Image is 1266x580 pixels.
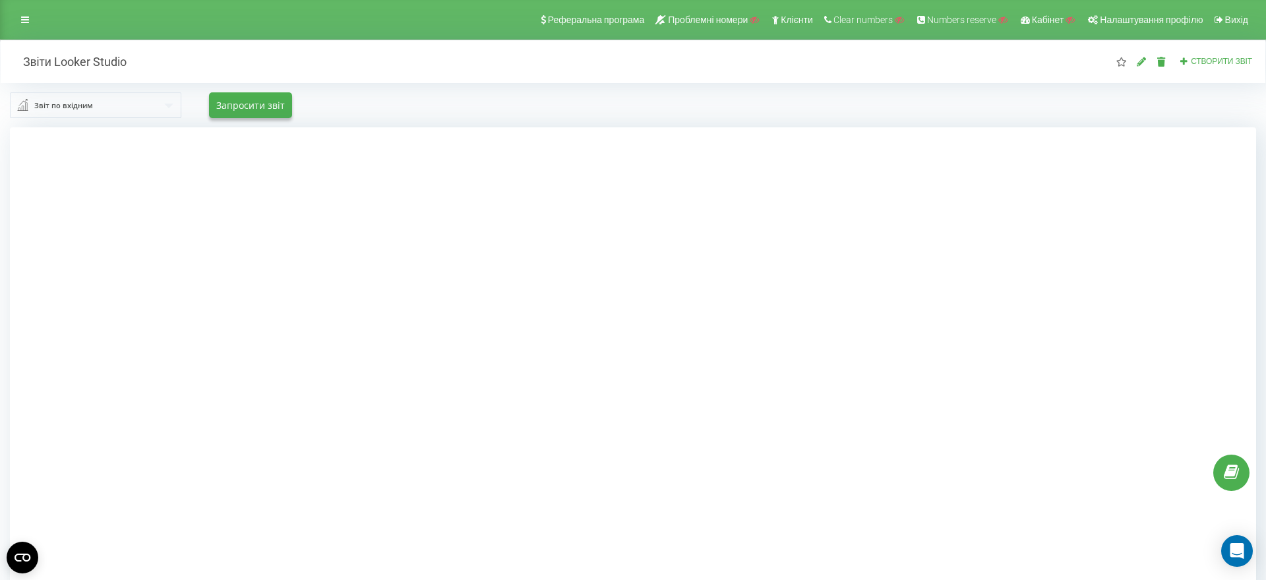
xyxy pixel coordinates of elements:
[1176,56,1256,67] button: Створити звіт
[1221,535,1253,567] div: Open Intercom Messenger
[1136,57,1147,66] i: Редагувати звіт
[833,15,893,25] span: Clear numbers
[927,15,996,25] span: Numbers reserve
[10,54,127,69] h2: Звіти Looker Studio
[781,15,813,25] span: Клієнти
[1225,15,1248,25] span: Вихід
[1191,57,1252,66] span: Створити звіт
[34,98,93,113] div: Звіт по вхідним
[1180,57,1189,65] i: Створити звіт
[209,92,292,118] button: Запросити звіт
[1100,15,1203,25] span: Налаштування профілю
[668,15,748,25] span: Проблемні номери
[1116,57,1127,66] i: Цей звіт буде завантажений першим при відкритті "Звіти Looker Studio". Ви можете призначити будь-...
[1156,57,1167,66] i: Видалити звіт
[1032,15,1064,25] span: Кабінет
[548,15,645,25] span: Реферальна програма
[7,542,38,573] button: Open CMP widget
